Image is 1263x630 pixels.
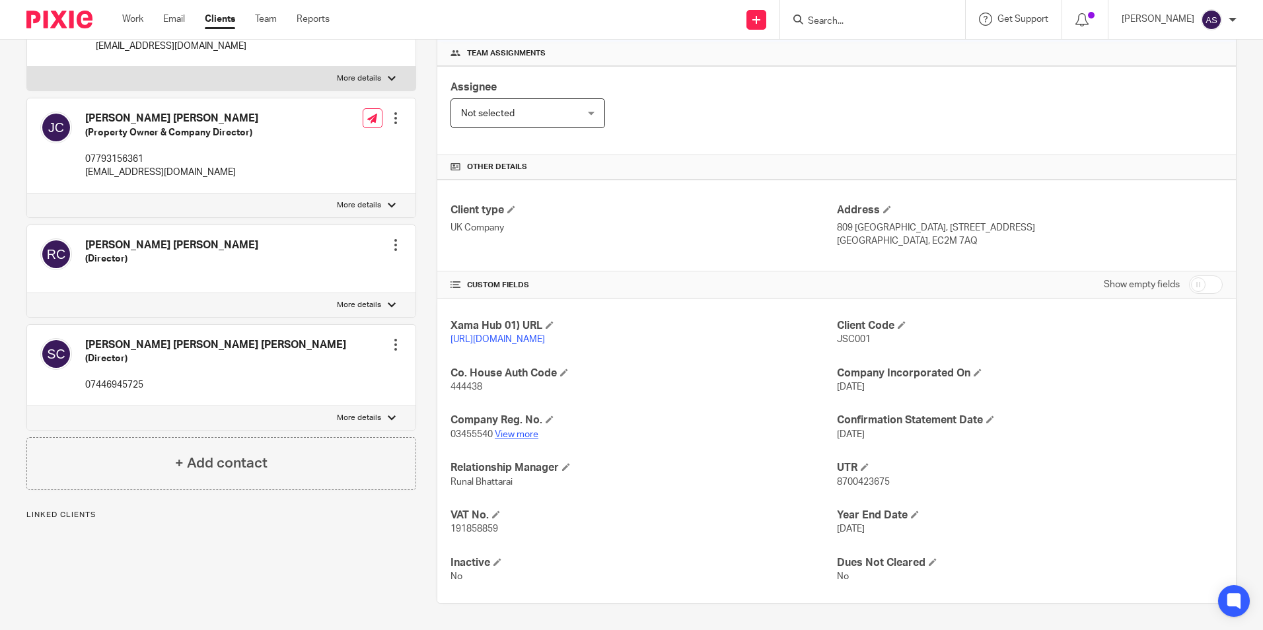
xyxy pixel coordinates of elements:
h4: + Add contact [175,453,268,473]
p: More details [337,300,381,310]
span: 191858859 [451,524,498,534]
a: View more [495,430,538,439]
img: svg%3E [40,112,72,143]
img: Pixie [26,11,92,28]
p: More details [337,413,381,423]
h4: Relationship Manager [451,461,836,475]
p: 07793156361 [85,153,258,166]
span: Assignee [451,82,497,92]
a: Reports [297,13,330,26]
label: Show empty fields [1104,278,1180,291]
img: svg%3E [40,338,72,370]
h5: (Director) [85,352,346,365]
h4: [PERSON_NAME] [PERSON_NAME] [PERSON_NAME] [85,338,346,352]
h4: Year End Date [837,508,1223,522]
h4: [PERSON_NAME] [PERSON_NAME] [85,112,258,125]
h4: Xama Hub 01) URL [451,319,836,333]
h4: Client Code [837,319,1223,333]
h4: Dues Not Cleared [837,556,1223,570]
h5: (Director) [85,252,258,265]
span: [DATE] [837,430,865,439]
p: [EMAIL_ADDRESS][DOMAIN_NAME] [85,166,258,179]
p: 809 [GEOGRAPHIC_DATA], [STREET_ADDRESS] [837,221,1223,234]
span: Get Support [997,15,1048,24]
span: Other details [467,162,527,172]
h4: Inactive [451,556,836,570]
h4: CUSTOM FIELDS [451,280,836,291]
span: 444438 [451,382,482,392]
h4: VAT No. [451,508,836,522]
input: Search [807,16,925,28]
h4: Company Incorporated On [837,367,1223,380]
span: 03455540 [451,430,493,439]
span: JSC001 [837,335,871,344]
span: No [837,572,849,581]
p: More details [337,73,381,84]
p: More details [337,200,381,211]
p: Linked clients [26,510,416,520]
h5: (Property Owner & Company Director) [85,126,258,139]
img: svg%3E [40,238,72,270]
span: 8700423675 [837,477,890,487]
h4: Client type [451,203,836,217]
img: svg%3E [1201,9,1222,30]
h4: Co. House Auth Code [451,367,836,380]
p: [EMAIL_ADDRESS][DOMAIN_NAME] [96,40,289,53]
h4: Company Reg. No. [451,413,836,427]
span: Runal Bhattarai [451,477,513,487]
p: [GEOGRAPHIC_DATA], EC2M 7AQ [837,234,1223,248]
a: Clients [205,13,235,26]
span: [DATE] [837,382,865,392]
a: [URL][DOMAIN_NAME] [451,335,545,344]
h4: [PERSON_NAME] [PERSON_NAME] [85,238,258,252]
a: Team [255,13,277,26]
p: [PERSON_NAME] [1122,13,1194,26]
span: No [451,572,462,581]
h4: UTR [837,461,1223,475]
span: Not selected [461,109,515,118]
a: Email [163,13,185,26]
p: 07446945725 [85,378,346,392]
h4: Confirmation Statement Date [837,413,1223,427]
h4: Address [837,203,1223,217]
a: Work [122,13,143,26]
span: Team assignments [467,48,546,59]
span: [DATE] [837,524,865,534]
p: UK Company [451,221,836,234]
